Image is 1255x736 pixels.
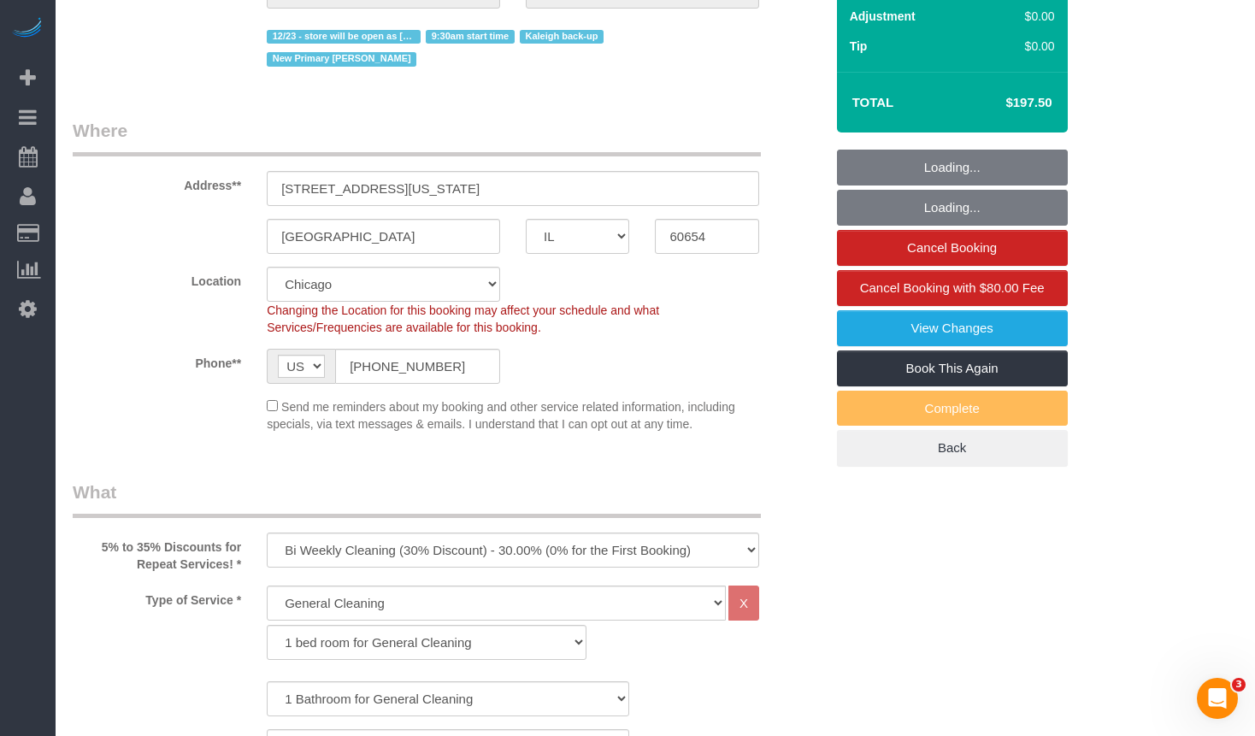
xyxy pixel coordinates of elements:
img: Automaid Logo [10,17,44,41]
span: New Primary [PERSON_NAME] [267,52,416,66]
span: Cancel Booking with $80.00 Fee [860,280,1045,295]
label: Location [60,267,254,290]
label: Adjustment [850,8,916,25]
iframe: Intercom live chat [1197,678,1238,719]
span: 3 [1232,678,1246,692]
strong: Total [852,95,894,109]
a: Cancel Booking with $80.00 Fee [837,270,1068,306]
a: Cancel Booking [837,230,1068,266]
span: Kaleigh back-up [520,30,604,44]
span: 12/23 - store will be open as [PERSON_NAME] confirmed [267,30,421,44]
label: Tip [850,38,868,55]
span: 9:30am start time [426,30,515,44]
div: $0.00 [975,38,1055,55]
span: Send me reminders about my booking and other service related information, including specials, via... [267,400,735,431]
a: Book This Again [837,350,1068,386]
legend: Where [73,118,761,156]
legend: What [73,480,761,518]
a: View Changes [837,310,1068,346]
input: Zip Code** [655,219,758,254]
h4: $197.50 [954,96,1052,110]
label: 5% to 35% Discounts for Repeat Services! * [60,533,254,573]
div: $0.00 [975,8,1055,25]
label: Type of Service * [60,586,254,609]
span: Changing the Location for this booking may affect your schedule and what Services/Frequencies are... [267,303,659,334]
a: Back [837,430,1068,466]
